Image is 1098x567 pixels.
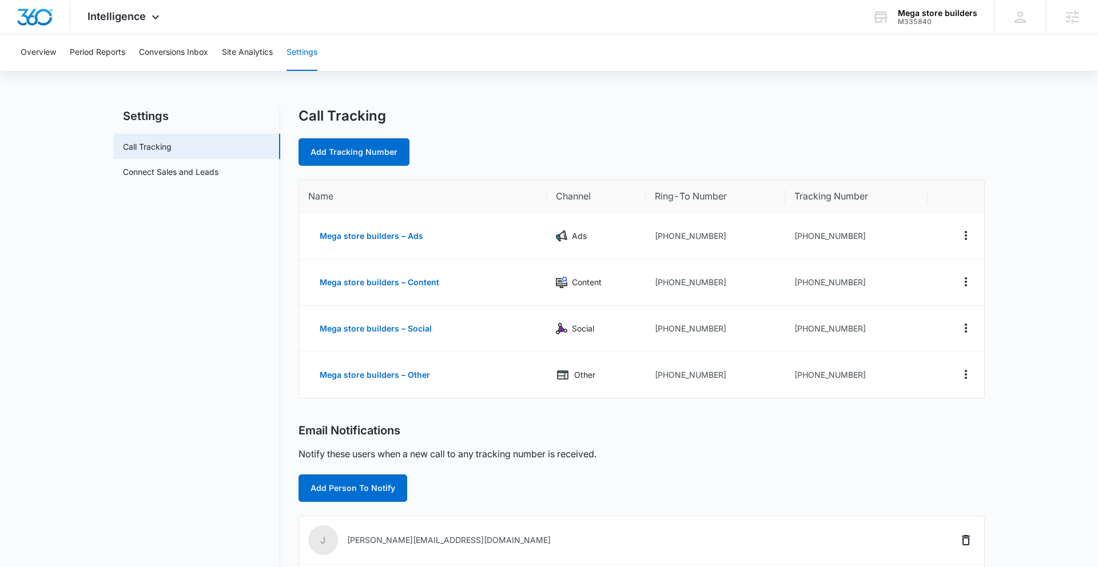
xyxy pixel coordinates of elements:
div: account id [898,18,977,26]
p: Social [572,322,594,335]
td: [PERSON_NAME][EMAIL_ADDRESS][DOMAIN_NAME] [299,516,915,565]
img: Ads [556,230,567,242]
p: Other [574,369,595,381]
p: Notify these users when a new call to any tracking number is received. [299,447,596,461]
button: Mega store builders – Content [308,269,451,296]
td: [PHONE_NUMBER] [646,352,785,398]
span: j [308,525,338,555]
button: Delete [957,531,975,549]
p: Content [572,276,602,289]
td: [PHONE_NUMBER] [785,259,928,306]
span: Intelligence [87,10,146,22]
a: Add Tracking Number [299,138,409,166]
button: Conversions Inbox [139,34,208,71]
img: Content [556,277,567,288]
img: Social [556,323,567,334]
button: Actions [957,365,975,384]
td: [PHONE_NUMBER] [646,259,785,306]
button: Period Reports [70,34,125,71]
button: Actions [957,319,975,337]
button: Overview [21,34,56,71]
button: Settings [287,34,317,71]
h1: Call Tracking [299,107,386,125]
td: [PHONE_NUMBER] [785,306,928,352]
button: Mega store builders – Other [308,361,441,389]
a: Connect Sales and Leads [123,166,218,178]
th: Name [299,180,547,213]
td: [PHONE_NUMBER] [785,352,928,398]
button: Actions [957,273,975,291]
button: Add Person To Notify [299,474,407,502]
td: [PHONE_NUMBER] [785,213,928,259]
button: Mega store builders – Social [308,315,443,342]
th: Ring-To Number [646,180,785,213]
td: [PHONE_NUMBER] [646,213,785,259]
td: [PHONE_NUMBER] [646,306,785,352]
th: Tracking Number [785,180,928,213]
p: Ads [572,230,587,242]
h2: Settings [114,107,280,125]
div: account name [898,9,977,18]
button: Actions [957,226,975,245]
button: Site Analytics [222,34,273,71]
th: Channel [547,180,646,213]
a: Call Tracking [123,141,172,153]
h2: Email Notifications [299,424,400,438]
button: Mega store builders – Ads [308,222,435,250]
